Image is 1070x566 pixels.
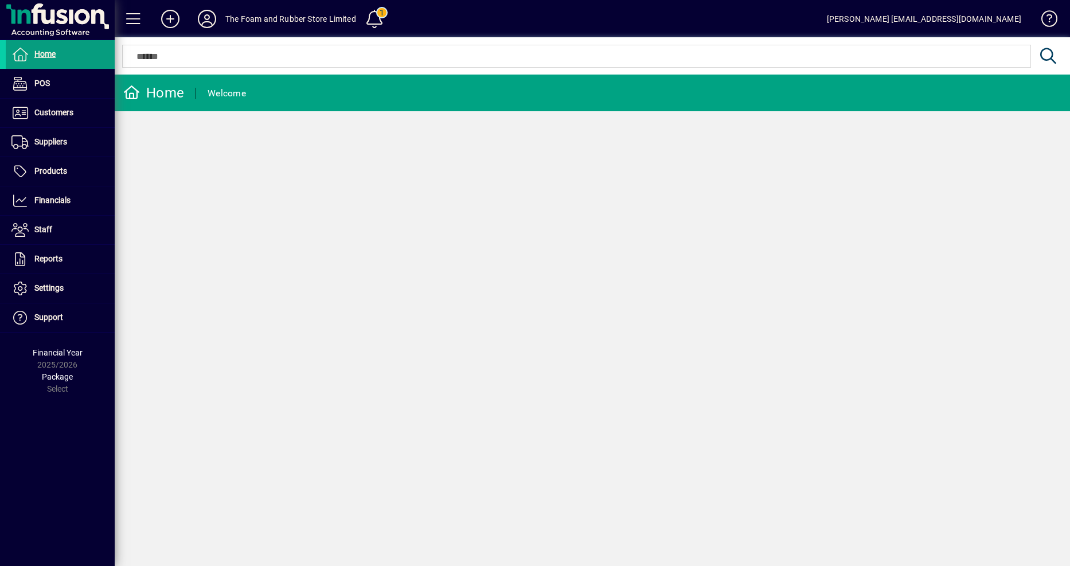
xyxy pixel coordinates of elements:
[34,166,67,175] span: Products
[34,313,63,322] span: Support
[6,157,115,186] a: Products
[6,274,115,303] a: Settings
[6,128,115,157] a: Suppliers
[225,10,356,28] div: The Foam and Rubber Store Limited
[6,216,115,244] a: Staff
[6,69,115,98] a: POS
[6,245,115,274] a: Reports
[33,348,83,357] span: Financial Year
[34,225,52,234] span: Staff
[6,186,115,215] a: Financials
[34,49,56,58] span: Home
[34,108,73,117] span: Customers
[1033,2,1056,40] a: Knowledge Base
[6,99,115,127] a: Customers
[189,9,225,29] button: Profile
[34,137,67,146] span: Suppliers
[827,10,1021,28] div: [PERSON_NAME] [EMAIL_ADDRESS][DOMAIN_NAME]
[34,254,63,263] span: Reports
[208,84,246,103] div: Welcome
[152,9,189,29] button: Add
[42,372,73,381] span: Package
[123,84,184,102] div: Home
[6,303,115,332] a: Support
[34,283,64,292] span: Settings
[34,196,71,205] span: Financials
[34,79,50,88] span: POS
